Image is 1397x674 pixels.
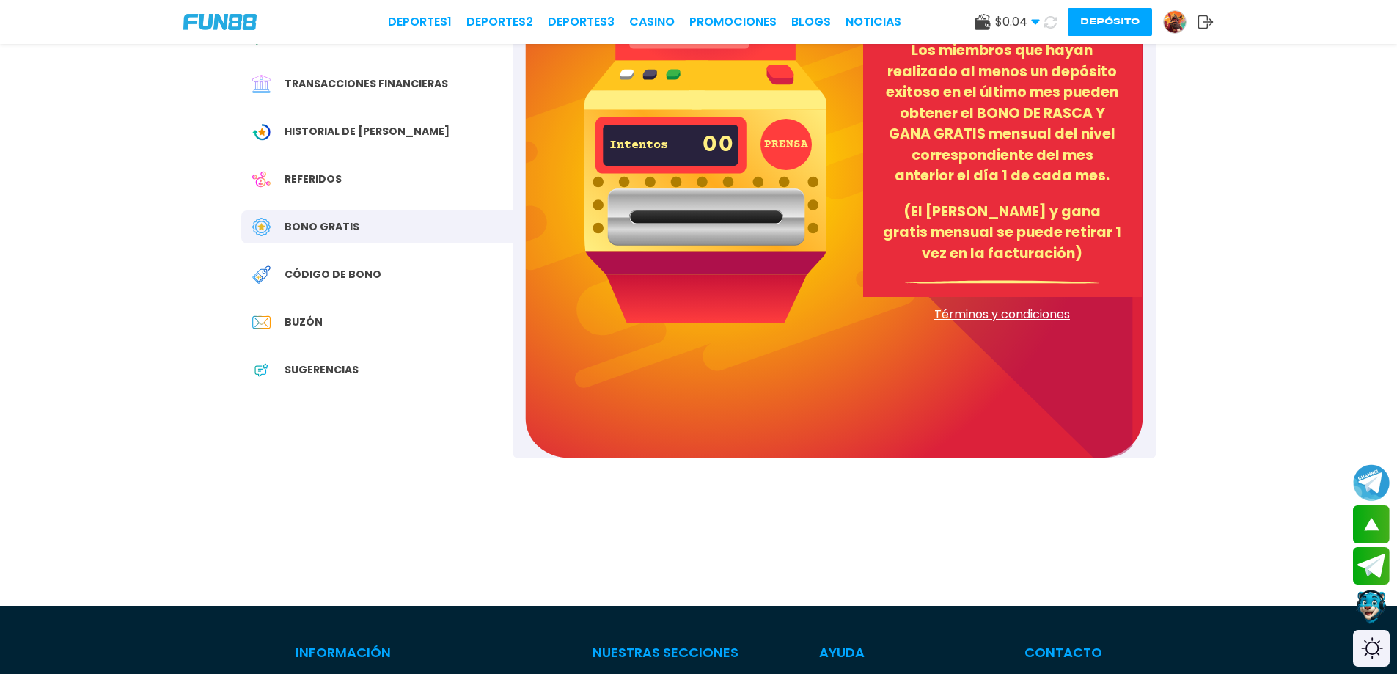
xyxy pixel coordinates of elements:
a: InboxBuzón [241,306,513,339]
span: Código de bono [285,267,381,282]
span: Bono Gratis [285,219,359,235]
p: Ayuda [819,642,944,662]
a: Promociones [689,13,777,31]
a: Deportes2 [466,13,533,31]
span: Referidos [285,172,342,187]
button: scroll up [1353,505,1390,543]
img: Redeem Bonus [252,265,271,284]
span: Transacciones financieras [285,76,448,92]
a: BLOGS [791,13,831,31]
div: Switch theme [1353,630,1390,667]
a: ReferralReferidos [241,163,513,196]
a: Free BonusBono Gratis [241,210,513,243]
span: Historial de [PERSON_NAME] [285,124,450,139]
a: CASINO [629,13,675,31]
p: (El [PERSON_NAME] y gana gratis mensual se puede retirar 1 vez en la facturación) [881,202,1124,265]
p: Contacto [1024,642,1102,662]
p: 00 [702,125,734,165]
span: Sugerencias [285,362,359,378]
button: PRENSA [760,119,812,170]
a: Deportes1 [388,13,452,31]
p: Información [296,642,512,662]
a: Términos y condiciones [863,306,1142,323]
p: Intentos [609,139,661,152]
img: App Feedback [252,361,271,379]
a: Avatar [1163,10,1198,34]
img: Financial Transaction [252,75,271,93]
span: Buzón [285,315,323,330]
img: Wagering Transaction [252,122,271,141]
a: App FeedbackSugerencias [241,354,513,387]
span: $ 0.04 [995,13,1040,31]
img: Company Logo [183,14,257,30]
button: Depósito [1068,8,1152,36]
p: Nuestras Secciones [593,642,738,662]
a: Financial TransactionTransacciones financieras [241,67,513,100]
a: Wagering TransactionHistorial de [PERSON_NAME] [241,115,513,148]
p: Los miembros que hayan realizado al menos un depósito exitoso en el último mes pueden obtener el ... [881,40,1124,187]
img: Inbox [252,313,271,331]
a: Redeem BonusCódigo de bono [241,258,513,291]
img: Avatar [1164,11,1186,33]
button: Join telegram [1353,547,1390,585]
a: Deportes3 [548,13,615,31]
img: Referral [252,170,271,188]
button: Join telegram channel [1353,464,1390,502]
img: Free Bonus [252,218,271,236]
a: NOTICIAS [846,13,901,31]
button: Contact customer service [1353,588,1390,626]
